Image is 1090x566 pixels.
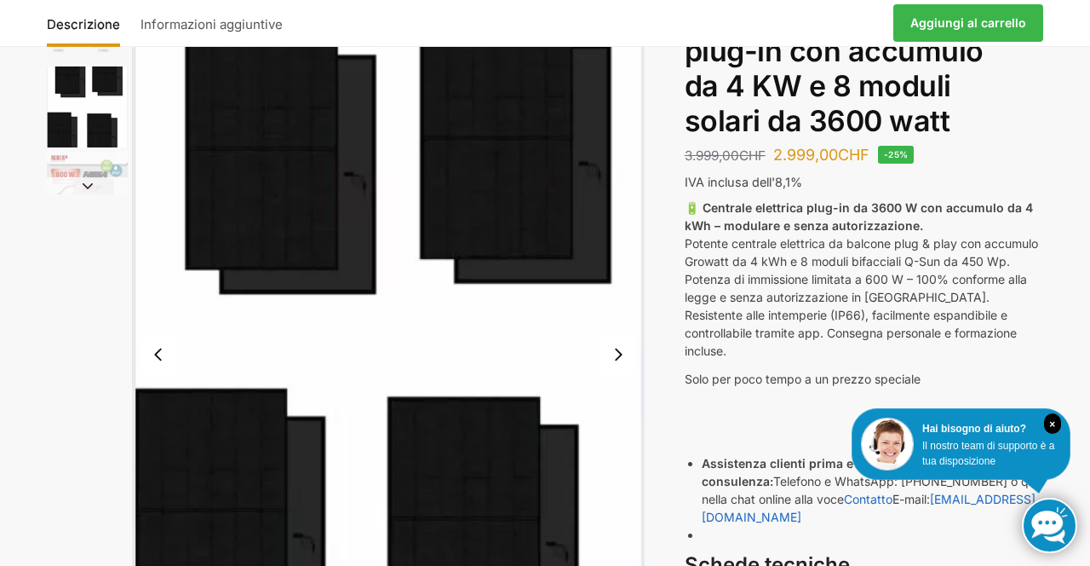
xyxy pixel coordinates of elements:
[43,64,128,149] li: 2 / 9
[600,337,636,373] button: Next slide
[47,3,129,43] a: Descrizione
[47,152,128,233] img: Nep800
[685,372,921,386] font: Solo per poco tempo a un prezzo speciale
[702,474,1038,506] font: Telefono e WhatsApp: [PHONE_NUMBER] o qui nella chat online alla voce
[884,149,909,159] font: -25%
[141,16,283,32] font: Informazioni aggiuntive
[844,492,892,506] a: Contatto
[702,492,1035,524] font: [EMAIL_ADDRESS][DOMAIN_NAME]
[910,15,1026,30] font: Aggiungi al carrello
[1049,419,1055,430] font: ×
[43,149,128,234] li: 3 / 9
[838,146,869,164] font: CHF
[702,456,1018,488] font: Contatto e consulenza:
[132,3,291,43] a: Informazioni aggiuntive
[685,200,1033,233] font: 🔋 Centrale elettrica plug-in da 3600 W con accumulo da 4 kWh – modulare e senza autorizzazione.
[892,492,930,506] font: E-mail:
[685,147,739,164] font: 3.999,00
[922,440,1054,467] font: Il nostro team di supporto è a tua disposizione
[893,4,1043,42] a: Aggiungi al carrello
[47,177,128,194] button: Diapositiva successiva
[47,16,120,32] font: Descrizione
[141,337,176,373] button: Previous slide
[922,423,1026,435] font: Hai bisogno di aiuto?
[739,147,766,164] font: CHF
[861,418,914,471] img: Assistenza clienti
[685,236,1038,358] font: Potente centrale elettrica da balcone plug & play con accumulo Growatt da 4 kWh e 8 moduli bifacc...
[685,175,802,189] font: IVA inclusa dell'8,1%
[773,146,838,164] font: 2.999,00
[1044,413,1061,434] i: Vicino
[702,456,953,471] font: Assistenza clienti prima e dopo l'acquisto:
[47,66,128,147] img: 6 moduli bificiaL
